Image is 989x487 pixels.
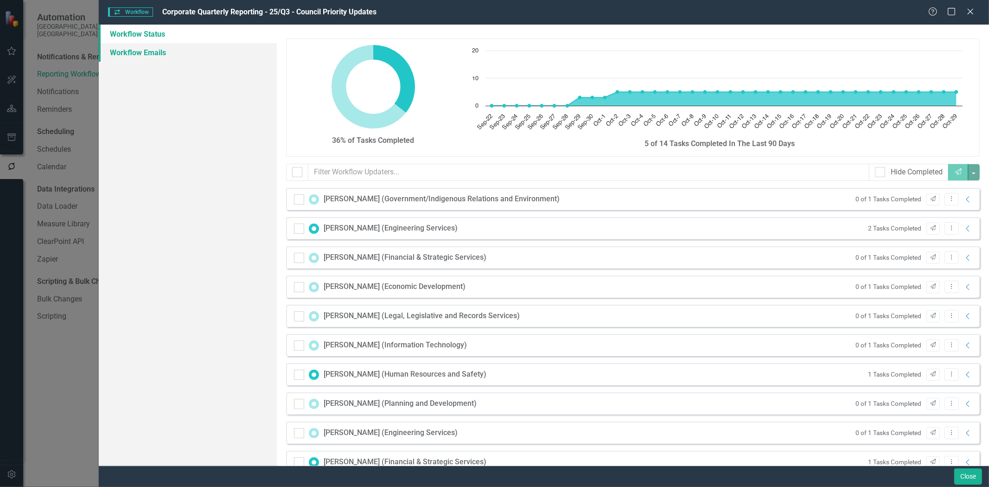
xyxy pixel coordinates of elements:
text: Oct-9 [693,113,707,128]
path: Oct-18, 5. Tasks Completed. [816,90,820,94]
text: Oct-1 [593,113,607,128]
small: 0 of 1 Tasks Completed [856,195,922,204]
text: Oct-27 [917,113,933,130]
div: [PERSON_NAME] (Economic Development) [324,282,466,292]
path: Oct-1, 3. Tasks Completed. [603,96,606,99]
text: Sep-26 [526,113,544,131]
path: Sep-27, 0. Tasks Completed. [552,104,556,108]
path: Oct-11, 5. Tasks Completed. [728,90,732,94]
text: Oct-16 [778,113,795,130]
path: Oct-6, 5. Tasks Completed. [665,90,669,94]
path: Oct-24, 5. Tasks Completed. [892,90,895,94]
small: 0 of 1 Tasks Completed [856,399,922,408]
path: Sep-22, 0. Tasks Completed. [490,104,493,108]
path: Sep-28, 0. Tasks Completed. [565,104,569,108]
a: Workflow Status [99,25,277,43]
text: Oct-21 [841,113,858,130]
text: Oct-28 [929,113,946,130]
text: Sep-30 [577,113,594,131]
path: Oct-2, 5. Tasks Completed. [615,90,619,94]
path: Sep-26, 0. Tasks Completed. [540,104,543,108]
path: Oct-16, 5. Tasks Completed. [791,90,795,94]
small: 1 Tasks Completed [868,458,922,467]
text: Oct-24 [879,113,896,130]
text: Oct-19 [816,113,833,130]
small: 0 of 1 Tasks Completed [856,429,922,437]
small: 1 Tasks Completed [868,370,922,379]
path: Oct-17, 5. Tasks Completed. [804,90,807,94]
path: Oct-19, 5. Tasks Completed. [829,90,832,94]
input: Filter Workflow Updaters... [308,164,869,181]
small: 0 of 1 Tasks Completed [856,312,922,320]
path: Oct-27, 5. Tasks Completed. [929,90,933,94]
path: Oct-15, 5. Tasks Completed. [778,90,782,94]
div: [PERSON_NAME] (Engineering Services) [324,223,458,234]
div: [PERSON_NAME] (Legal, Legislative and Records Services) [324,311,520,321]
path: Oct-21, 5. Tasks Completed. [854,90,857,94]
span: Corporate Quarterly Reporting - 25/Q3 - Council Priority Updates [162,7,376,16]
text: 0 [475,103,479,109]
div: [PERSON_NAME] (Planning and Development) [324,398,477,409]
text: Sep-25 [514,113,531,131]
div: Chart. Highcharts interactive chart. [467,46,972,139]
text: Oct-4 [630,113,644,128]
path: Oct-13, 5. Tasks Completed. [753,90,757,94]
text: Sep-22 [476,113,494,131]
strong: 5 of 14 Tasks Completed In The Last 90 Days [644,139,795,148]
path: Sep-29, 3. Tasks Completed. [578,96,581,99]
text: Oct-14 [753,113,770,130]
path: Oct-14, 5. Tasks Completed. [766,90,770,94]
small: 0 of 1 Tasks Completed [856,341,922,350]
text: Sep-23 [489,113,506,131]
div: [PERSON_NAME] (Financial & Strategic Services) [324,252,486,263]
path: Oct-20, 5. Tasks Completed. [841,90,845,94]
small: 0 of 1 Tasks Completed [856,282,922,291]
div: [PERSON_NAME] (Human Resources and Safety) [324,369,486,380]
path: Oct-9, 5. Tasks Completed. [703,90,707,94]
text: Oct-26 [904,113,921,130]
text: 20 [472,48,479,54]
text: 10 [472,76,479,82]
text: Oct-29 [942,113,958,130]
small: 2 Tasks Completed [868,224,922,233]
text: Oct-3 [618,113,632,128]
strong: 36% of Tasks Completed [332,136,414,145]
div: [PERSON_NAME] (Financial & Strategic Services) [324,457,486,468]
path: Oct-7, 5. Tasks Completed. [678,90,682,94]
div: [PERSON_NAME] (Engineering Services) [324,428,458,438]
text: Oct-20 [829,113,845,130]
path: Oct-28, 5. Tasks Completed. [942,90,945,94]
small: 0 of 1 Tasks Completed [856,253,922,262]
span: Workflow [108,7,153,17]
text: Oct-18 [804,113,820,130]
path: Oct-29, 5. Tasks Completed. [954,90,958,94]
text: Oct-25 [892,113,908,130]
text: Oct-15 [766,113,783,130]
text: Oct-11 [716,113,732,129]
text: Sep-29 [564,113,582,131]
path: Oct-3, 5. Tasks Completed. [628,90,632,94]
path: Sep-25, 0. Tasks Completed. [527,104,531,108]
path: Oct-26, 5. Tasks Completed. [917,90,920,94]
path: Sep-24, 0. Tasks Completed. [515,104,518,108]
div: [PERSON_NAME] (Information Technology) [324,340,467,351]
text: Oct-2 [605,113,619,128]
div: Hide Completed [891,167,943,178]
a: Workflow Emails [99,43,277,62]
text: Oct-17 [791,113,808,130]
text: Oct-12 [728,113,745,130]
path: Sep-23, 0. Tasks Completed. [502,104,506,108]
text: Sep-27 [539,113,556,131]
path: Oct-10, 5. Tasks Completed. [715,90,719,94]
text: Oct-6 [655,113,670,128]
path: Sep-30, 3. Tasks Completed. [590,96,594,99]
path: Oct-8, 5. Tasks Completed. [690,90,694,94]
text: Sep-24 [501,113,519,131]
text: Oct-5 [643,113,657,128]
path: Oct-5, 5. Tasks Completed. [653,90,657,94]
path: Oct-23, 5. Tasks Completed. [879,90,882,94]
path: Oct-22, 5. Tasks Completed. [866,90,870,94]
path: Oct-4, 5. Tasks Completed. [640,90,644,94]
text: Oct-7 [668,113,682,128]
svg: Interactive chart [467,46,967,139]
